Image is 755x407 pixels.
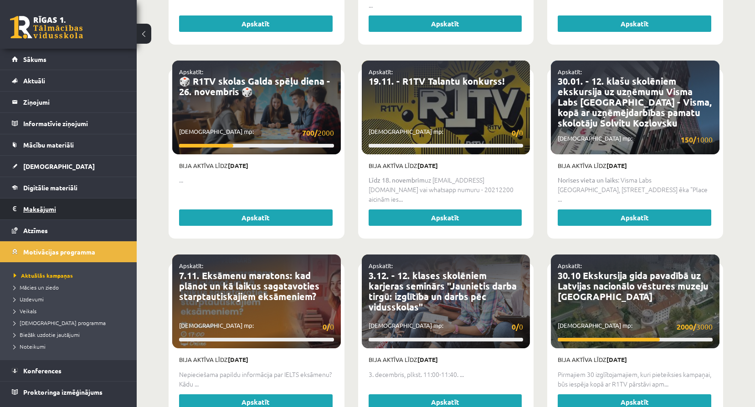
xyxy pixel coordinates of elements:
[23,55,46,63] span: Sākums
[179,175,334,185] p: ...
[558,209,711,226] a: Apskatīt
[23,92,125,112] legend: Ziņojumi
[558,161,713,170] p: Bija aktīva līdz
[677,322,696,331] strong: 2000/
[23,388,103,396] span: Proktoringa izmēģinājums
[179,209,333,226] a: Apskatīt
[23,226,48,234] span: Atzīmes
[179,270,319,302] a: 7.11. Eksāmenu maratons: kad plānot un kā laikus sagatavoties starptautiskajiem eksāmeniem?
[369,127,524,138] p: [DEMOGRAPHIC_DATA] mp:
[558,355,713,364] p: Bija aktīva līdz
[228,356,248,363] strong: [DATE]
[681,135,696,144] strong: 150/
[417,162,438,169] strong: [DATE]
[23,162,95,170] span: [DEMOGRAPHIC_DATA]
[12,70,125,91] a: Aktuāli
[14,343,46,350] span: Noteikumi
[302,128,318,137] strong: 700/
[606,356,627,363] strong: [DATE]
[23,248,95,256] span: Motivācijas programma
[558,15,711,32] a: Apskatīt
[12,177,125,198] a: Digitālie materiāli
[179,127,334,138] p: [DEMOGRAPHIC_DATA] mp:
[14,307,128,315] a: Veikals
[369,0,524,10] p: ...
[14,295,128,303] a: Uzdevumi
[302,127,334,138] span: 2000
[14,331,80,338] span: Biežāk uzdotie jautājumi
[179,321,334,332] p: [DEMOGRAPHIC_DATA] mp:
[179,68,203,76] a: Apskatīt:
[369,355,524,364] p: Bija aktīva līdz
[179,355,334,364] p: Bija aktīva līdz
[677,321,713,332] span: 3000
[512,321,523,332] span: 0
[12,241,125,262] a: Motivācijas programma
[323,322,330,331] strong: 0/
[558,176,618,184] strong: Norises vieta un laiks
[369,175,524,204] p: uz [EMAIL_ADDRESS][DOMAIN_NAME] vai whatsapp numuru - 20212200 aicinām ies...
[12,49,125,70] a: Sākums
[369,321,524,332] p: [DEMOGRAPHIC_DATA] mp:
[14,272,73,279] span: Aktuālās kampaņas
[558,262,582,270] a: Apskatīt:
[512,127,523,138] span: 0
[369,209,522,226] a: Apskatīt
[558,68,582,76] a: Apskatīt:
[558,75,712,129] a: 30.01. - 12. klašu skolēniem ekskursija uz uzņēmumu Visma Labs [GEOGRAPHIC_DATA] - Visma, kopā ar...
[369,270,517,313] a: 3.12. - 12. klases skolēniem karjeras seminārs "Jaunietis darba tirgū: izglītība un darbs pēc vid...
[179,262,203,270] a: Apskatīt:
[512,128,519,137] strong: 0/
[23,141,74,149] span: Mācību materiāli
[512,322,519,331] strong: 0/
[14,307,36,315] span: Veikals
[12,198,125,219] a: Maksājumi
[369,75,504,87] a: 19.11. - R1TV Talantu konkurss!
[14,319,106,326] span: [DEMOGRAPHIC_DATA] programma
[14,319,128,327] a: [DEMOGRAPHIC_DATA] programma
[606,162,627,169] strong: [DATE]
[14,331,128,339] a: Biežāk uzdotie jautājumi
[12,360,125,381] a: Konferences
[179,161,334,170] p: Bija aktīva līdz
[558,321,713,332] p: [DEMOGRAPHIC_DATA] mp:
[179,75,330,97] a: 🎲 R1TV skolas Galda spēļu diena - 26. novembris 🎲
[14,342,128,351] a: Noteikumi
[14,295,44,303] span: Uzdevumi
[12,156,125,177] a: [DEMOGRAPHIC_DATA]
[369,161,524,170] p: Bija aktīva līdz
[558,270,709,302] a: 30.10 Ekskursija gida pavadībā uz Latvijas nacionālo vēstures muzeju [GEOGRAPHIC_DATA]
[12,134,125,155] a: Mācību materiāli
[681,134,713,145] span: 1000
[369,370,524,379] p: 3. decembris, plkst. 11:00-11:40. ...
[23,198,125,219] legend: Maksājumi
[14,284,59,291] span: Mācies un ziedo
[228,162,248,169] strong: [DATE]
[23,183,77,192] span: Digitālie materiāli
[23,366,62,375] span: Konferences
[558,134,713,145] p: [DEMOGRAPHIC_DATA] mp:
[12,92,125,112] a: Ziņojumi
[558,175,713,204] p: : Visma Labs [GEOGRAPHIC_DATA], [STREET_ADDRESS] ēka "Place ...
[12,220,125,241] a: Atzīmes
[369,176,425,184] strong: Līdz 18. novembrim
[323,321,334,332] span: 0
[23,76,45,85] span: Aktuāli
[23,113,125,134] legend: Informatīvie ziņojumi
[417,356,438,363] strong: [DATE]
[12,113,125,134] a: Informatīvie ziņojumi
[14,283,128,291] a: Mācies un ziedo
[179,370,332,388] span: Nepieciešama papildu informācija par IELTS eksāmenu? Kādu ...
[12,382,125,402] a: Proktoringa izmēģinājums
[14,271,128,280] a: Aktuālās kampaņas
[369,15,522,32] a: Apskatīt
[10,16,83,39] a: Rīgas 1. Tālmācības vidusskola
[369,262,393,270] a: Apskatīt:
[558,370,713,389] p: Pirmajiem 30 izglītojamajiem, kuri pieteiksies kampaņai, būs iespēja kopā ar R1TV pārstāvi apm...
[179,15,333,32] a: Apskatīt
[369,68,393,76] a: Apskatīt:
